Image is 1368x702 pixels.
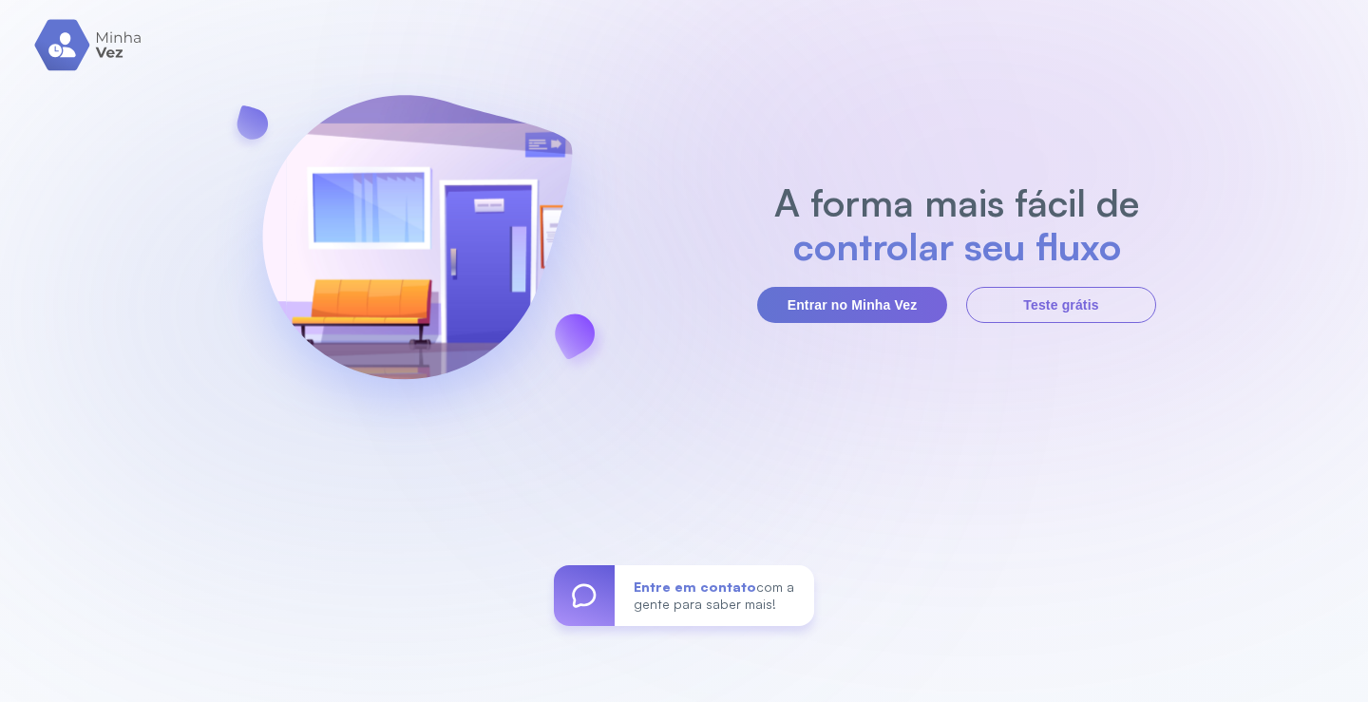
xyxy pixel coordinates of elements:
[212,45,622,458] img: banner-login.svg
[765,180,1149,224] h2: A forma mais fácil de
[554,565,814,626] a: Entre em contatocom a gente para saber mais!
[757,287,947,323] button: Entrar no Minha Vez
[634,579,756,595] span: Entre em contato
[765,224,1149,268] h2: controlar seu fluxo
[34,19,143,71] img: logo.svg
[615,565,814,626] div: com a gente para saber mais!
[966,287,1156,323] button: Teste grátis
